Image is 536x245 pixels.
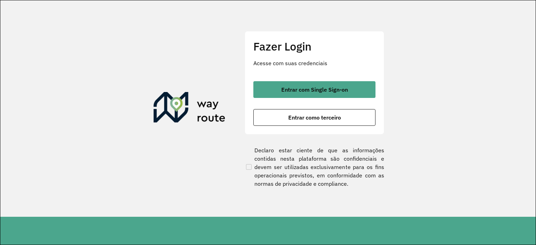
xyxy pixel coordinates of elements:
span: Entrar com Single Sign-on [281,87,348,92]
button: button [253,81,375,98]
span: Entrar como terceiro [288,115,341,120]
img: Roteirizador AmbevTech [154,92,225,125]
h2: Fazer Login [253,40,375,53]
button: button [253,109,375,126]
label: Declaro estar ciente de que as informações contidas nesta plataforma são confidenciais e devem se... [245,146,384,188]
p: Acesse com suas credenciais [253,59,375,67]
